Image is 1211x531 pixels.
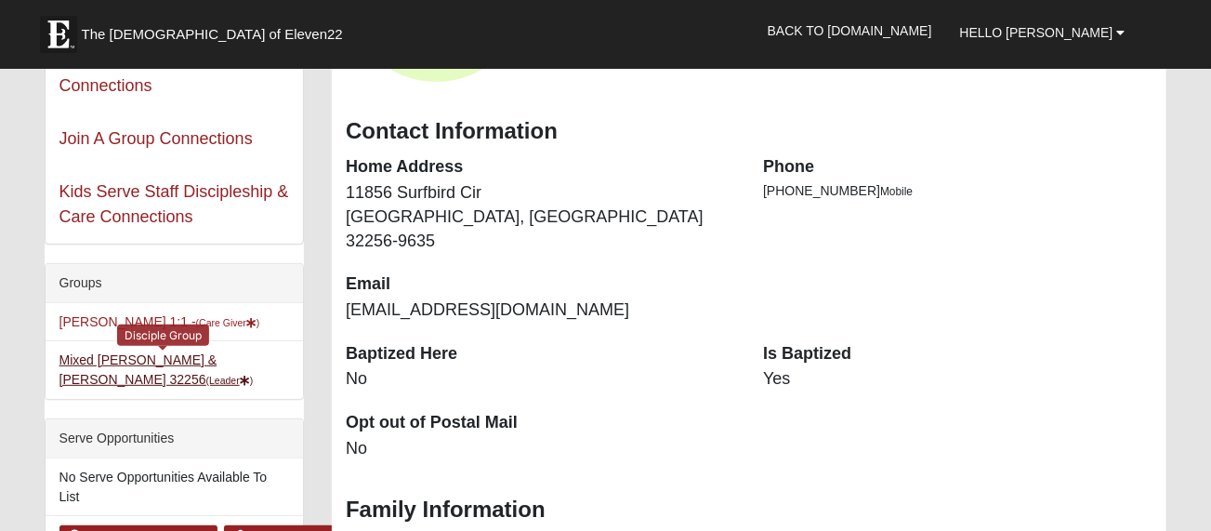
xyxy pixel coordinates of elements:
small: (Leader ) [206,375,254,386]
a: Join A Group Connections [59,129,253,148]
div: Serve Opportunities [46,419,303,458]
dt: Email [346,272,735,297]
dt: Phone [763,155,1152,179]
dt: Baptized Here [346,342,735,366]
img: Eleven22 logo [40,16,77,53]
dd: [EMAIL_ADDRESS][DOMAIN_NAME] [346,299,735,323]
a: Back to [DOMAIN_NAME] [754,7,946,54]
dt: Is Baptized [763,342,1152,366]
dd: No [346,437,735,461]
a: Hello [PERSON_NAME] [946,9,1139,56]
dd: No [346,367,735,392]
small: (Care Giver ) [196,317,260,328]
h3: Contact Information [346,118,1152,145]
li: [PHONE_NUMBER] [763,181,1152,201]
a: Kids Serve Staff Discipleship & Care Connections [59,182,289,226]
a: Mixed [PERSON_NAME] & [PERSON_NAME] 32256(Leader) [59,352,254,387]
dd: Yes [763,367,1152,392]
dt: Opt out of Postal Mail [346,411,735,435]
a: The [DEMOGRAPHIC_DATA] of Eleven22 [31,7,402,53]
dd: 11856 Surfbird Cir [GEOGRAPHIC_DATA], [GEOGRAPHIC_DATA] 32256-9635 [346,181,735,253]
div: Groups [46,264,303,303]
a: [PERSON_NAME] 1:1 -(Care Giver) [59,314,260,329]
dt: Home Address [346,155,735,179]
div: Disciple Group [117,325,209,346]
span: Mobile [880,185,913,198]
li: No Serve Opportunities Available To List [46,458,303,516]
span: The [DEMOGRAPHIC_DATA] of Eleven22 [82,25,343,44]
span: Hello [PERSON_NAME] [960,25,1113,40]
